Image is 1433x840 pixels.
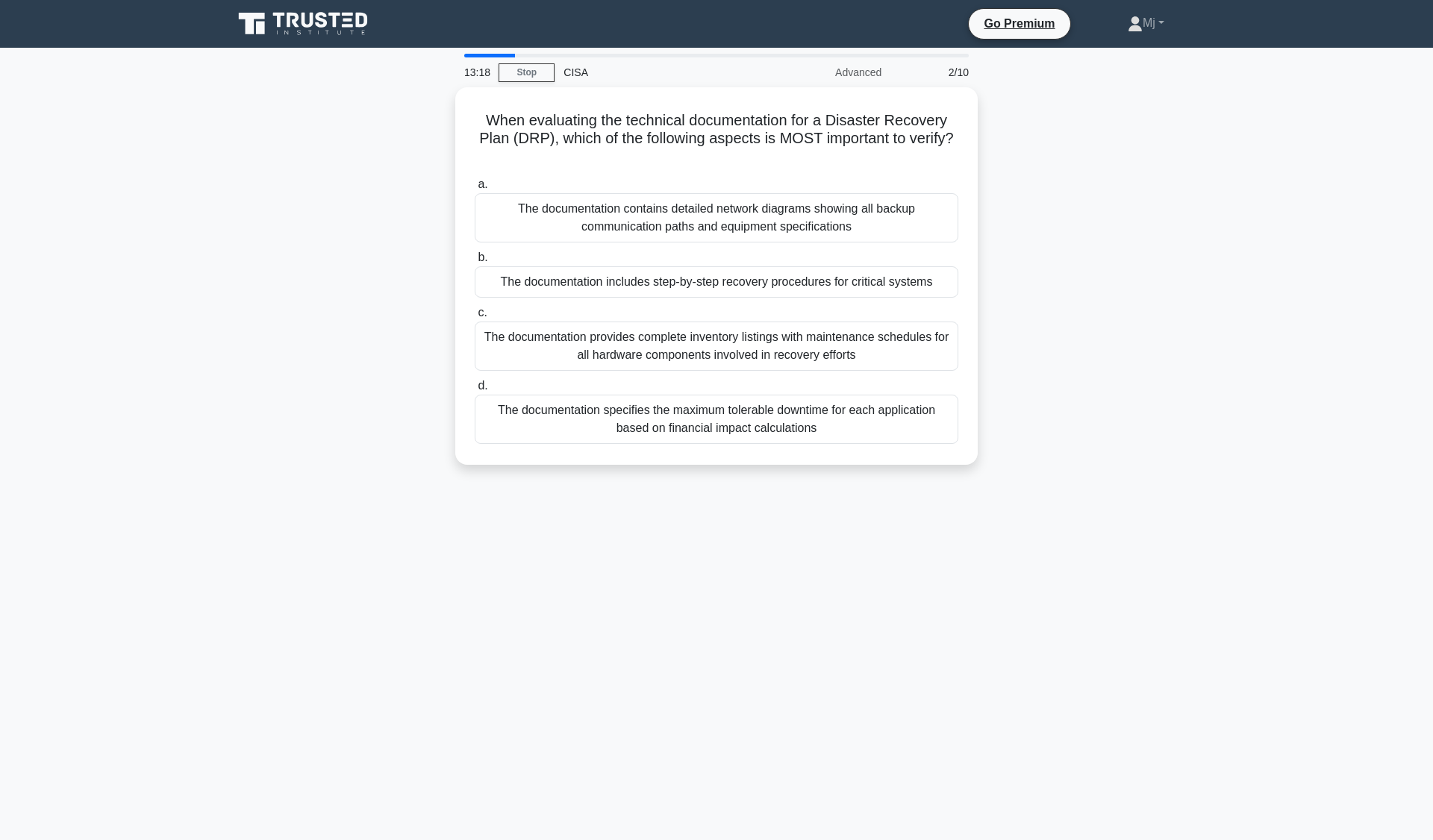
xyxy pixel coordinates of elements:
a: Mj [1092,8,1200,38]
div: The documentation specifies the maximum tolerable downtime for each application based on financia... [475,395,958,444]
span: d. [478,379,487,392]
span: a. [478,178,487,190]
a: Go Premium [975,14,1064,33]
div: The documentation provides complete inventory listings with maintenance schedules for all hardwar... [475,322,958,371]
div: 13:18 [455,57,499,87]
a: Stop [499,63,555,82]
span: b. [478,251,487,263]
div: The documentation contains detailed network diagrams showing all backup communication paths and e... [475,193,958,242]
div: Advanced [760,57,890,87]
div: 2/10 [890,57,978,87]
div: The documentation includes step-by-step recovery procedures for critical systems [475,266,958,298]
div: CISA [555,57,760,87]
h5: When evaluating the technical documentation for a Disaster Recovery Plan (DRP), which of the foll... [473,111,960,166]
span: c. [478,306,487,319]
